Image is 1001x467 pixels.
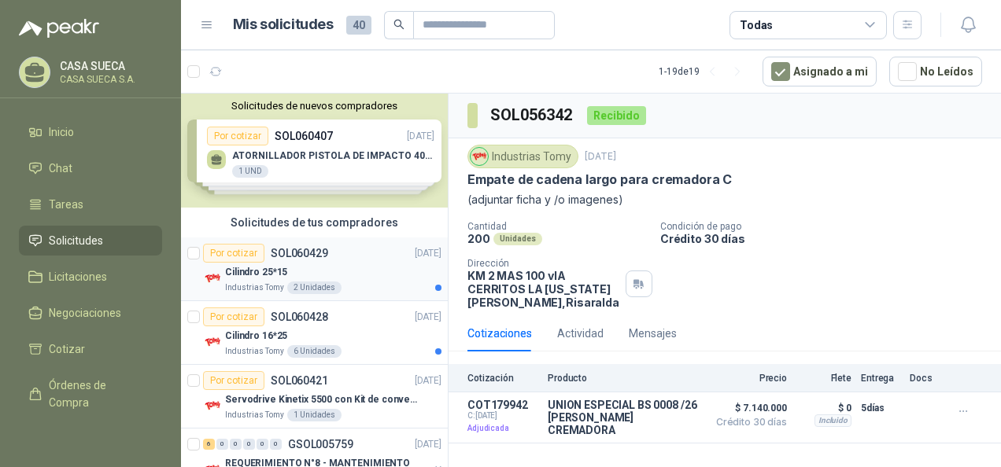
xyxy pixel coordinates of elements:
div: Mensajes [629,325,677,342]
span: 40 [346,16,371,35]
a: Solicitudes [19,226,162,256]
p: Industrias Tomy [225,409,284,421]
div: Por cotizar [203,371,264,390]
a: Tareas [19,189,162,219]
p: [DATE] [415,373,441,388]
p: Docs [910,373,941,384]
button: Asignado a mi [763,57,877,86]
a: Por cotizarSOL060428[DATE] Company LogoCilindro 16*25Industrias Tomy6 Unidades [181,301,448,365]
a: Inicio [19,117,162,147]
div: Unidades [493,233,542,245]
img: Company Logo [203,269,222,288]
div: Actividad [557,325,604,342]
a: Chat [19,153,162,183]
p: Cotización [467,373,538,384]
div: Por cotizar [203,244,264,263]
div: Solicitudes de nuevos compradoresPor cotizarSOL060407[DATE] ATORNILLADOR PISTOLA DE IMPACTO 400NM... [181,94,448,208]
a: Cotizar [19,334,162,364]
p: (adjuntar ficha y /o imagenes) [467,191,982,208]
div: Todas [740,17,773,34]
p: [DATE] [415,437,441,452]
p: [DATE] [585,149,616,164]
div: 6 Unidades [287,345,342,358]
p: CASA SUECA S.A. [60,75,158,84]
p: 5 días [861,399,900,417]
span: Negociaciones [49,304,121,322]
p: Condición de pago [660,221,995,232]
div: Incluido [814,414,851,427]
p: SOL060428 [271,311,328,322]
p: 200 [467,232,490,245]
p: UNION ESPECIAL BS 0008 /26 [PERSON_NAME] CREMADORA [548,399,699,436]
img: Company Logo [203,333,222,351]
p: Producto [548,373,699,384]
a: Por cotizarSOL060421[DATE] Company LogoServodrive Kinetix 5500 con Kit de conversión y filtro (Re... [181,365,448,428]
p: GSOL005759 [288,439,353,450]
p: [DATE] [415,246,441,261]
div: Industrias Tomy [467,145,578,168]
a: Por cotizarSOL060429[DATE] Company LogoCilindro 25*15Industrias Tomy2 Unidades [181,237,448,301]
p: Servodrive Kinetix 5500 con Kit de conversión y filtro (Ref 41350505) [225,392,421,407]
button: Solicitudes de nuevos compradores [187,100,441,112]
span: Chat [49,160,72,177]
div: 0 [216,439,228,450]
span: Inicio [49,123,74,141]
img: Company Logo [203,396,222,415]
span: $ 7.140.000 [708,399,787,417]
p: COT179942 [467,399,538,411]
div: Recibido [587,106,646,125]
div: 1 Unidades [287,409,342,421]
p: SOL060421 [271,375,328,386]
span: Crédito 30 días [708,417,787,427]
img: Company Logo [471,148,488,165]
a: Órdenes de Compra [19,370,162,417]
img: Logo peakr [19,19,99,38]
h3: SOL056342 [490,103,574,127]
p: [DATE] [415,310,441,325]
span: Licitaciones [49,268,107,285]
p: Cilindro 25*15 [225,265,287,280]
div: 6 [203,439,215,450]
div: 0 [230,439,242,450]
a: Remisiones [19,424,162,454]
p: Adjudicada [467,421,538,436]
div: 0 [270,439,282,450]
span: Solicitudes [49,232,103,249]
p: Entrega [861,373,900,384]
div: Solicitudes de tus compradores [181,208,448,237]
span: Tareas [49,196,83,213]
p: KM 2 MAS 100 vIA CERRITOS LA [US_STATE] [PERSON_NAME] , Risaralda [467,269,619,309]
p: CASA SUECA [60,61,158,72]
p: $ 0 [796,399,851,417]
p: Industrias Tomy [225,281,284,294]
p: Industrias Tomy [225,345,284,358]
button: No Leídos [889,57,982,86]
a: Negociaciones [19,298,162,328]
div: Por cotizar [203,307,264,326]
p: Precio [708,373,787,384]
div: Cotizaciones [467,325,532,342]
p: Dirección [467,258,619,269]
div: 1 - 19 de 19 [659,59,750,84]
span: Órdenes de Compra [49,377,147,411]
a: Licitaciones [19,262,162,292]
span: C: [DATE] [467,411,538,421]
p: Empate de cadena largo para cremadora C [467,171,732,188]
span: Cotizar [49,340,85,358]
h1: Mis solicitudes [233,13,334,36]
p: Cantidad [467,221,648,232]
span: search [393,19,404,30]
p: Flete [796,373,851,384]
div: 0 [257,439,268,450]
p: SOL060429 [271,248,328,259]
div: 2 Unidades [287,281,342,294]
div: 0 [243,439,255,450]
p: Crédito 30 días [660,232,995,245]
p: Cilindro 16*25 [225,329,287,344]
